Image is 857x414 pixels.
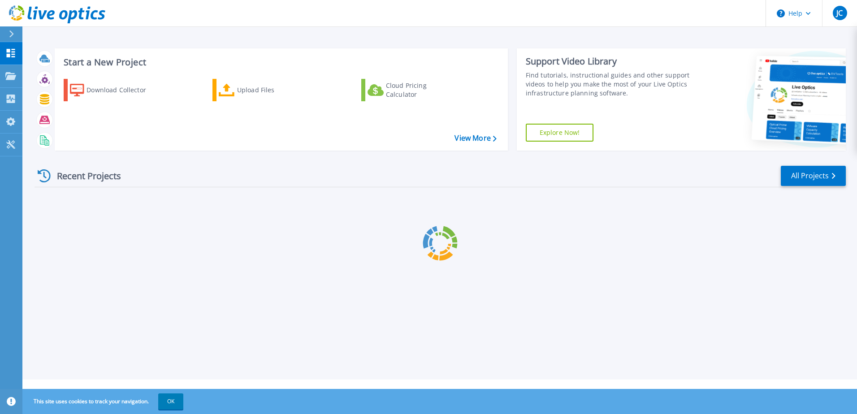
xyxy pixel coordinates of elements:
a: Download Collector [64,79,164,101]
h3: Start a New Project [64,57,496,67]
a: Cloud Pricing Calculator [361,79,461,101]
div: Recent Projects [35,165,133,187]
div: Support Video Library [526,56,693,67]
a: Explore Now! [526,124,594,142]
div: Find tutorials, instructional guides and other support videos to help you make the most of your L... [526,71,693,98]
button: OK [158,393,183,410]
span: This site uses cookies to track your navigation. [25,393,183,410]
a: Upload Files [212,79,312,101]
a: View More [454,134,496,142]
div: Download Collector [87,81,158,99]
a: All Projects [781,166,846,186]
div: Upload Files [237,81,309,99]
span: JC [836,9,843,17]
div: Cloud Pricing Calculator [386,81,458,99]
